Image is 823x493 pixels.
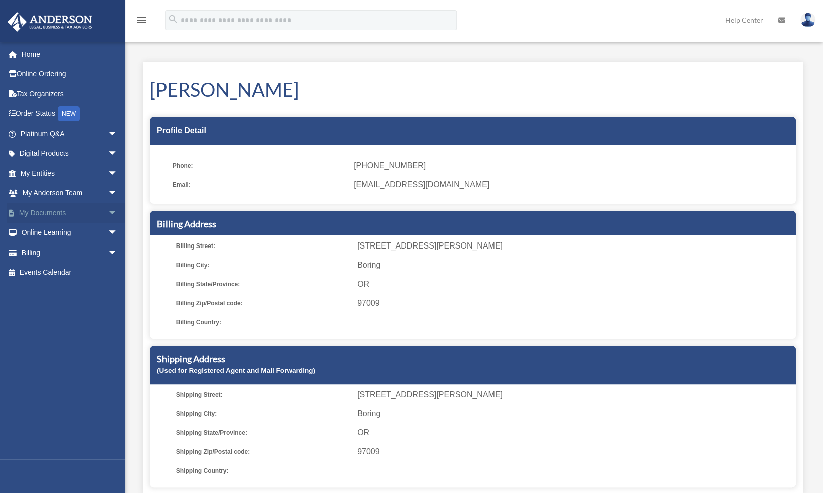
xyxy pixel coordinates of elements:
[176,426,350,440] span: Shipping State/Province:
[176,445,350,459] span: Shipping Zip/Postal code:
[7,84,133,104] a: Tax Organizers
[357,445,792,459] span: 97009
[108,203,128,223] span: arrow_drop_down
[176,258,350,272] span: Billing City:
[7,163,133,183] a: My Entitiesarrow_drop_down
[108,144,128,164] span: arrow_drop_down
[357,296,792,310] span: 97009
[173,178,347,192] span: Email:
[176,296,350,310] span: Billing Zip/Postal code:
[357,426,792,440] span: OR
[354,159,789,173] span: [PHONE_NUMBER]
[357,388,792,402] span: [STREET_ADDRESS][PERSON_NAME]
[135,18,147,26] a: menu
[176,277,350,291] span: Billing State/Province:
[173,159,347,173] span: Phone:
[7,223,133,243] a: Online Learningarrow_drop_down
[7,203,133,223] a: My Documentsarrow_drop_down
[157,353,789,365] h5: Shipping Address
[168,14,179,25] i: search
[108,124,128,144] span: arrow_drop_down
[800,13,815,27] img: User Pic
[5,12,95,32] img: Anderson Advisors Platinum Portal
[176,464,350,478] span: Shipping Country:
[176,388,350,402] span: Shipping Street:
[108,163,128,184] span: arrow_drop_down
[157,367,315,374] small: (Used for Registered Agent and Mail Forwarding)
[58,106,80,121] div: NEW
[7,64,133,84] a: Online Ordering
[7,242,133,263] a: Billingarrow_drop_down
[7,144,133,164] a: Digital Productsarrow_drop_down
[357,407,792,421] span: Boring
[357,239,792,253] span: [STREET_ADDRESS][PERSON_NAME]
[108,242,128,263] span: arrow_drop_down
[157,218,789,230] h5: Billing Address
[7,183,133,203] a: My Anderson Teamarrow_drop_down
[108,223,128,243] span: arrow_drop_down
[176,239,350,253] span: Billing Street:
[135,14,147,26] i: menu
[7,263,133,283] a: Events Calendar
[357,258,792,272] span: Boring
[150,117,796,145] div: Profile Detail
[108,183,128,204] span: arrow_drop_down
[176,315,350,329] span: Billing Country:
[7,124,133,144] a: Platinum Q&Aarrow_drop_down
[354,178,789,192] span: [EMAIL_ADDRESS][DOMAIN_NAME]
[7,44,133,64] a: Home
[150,76,796,103] h1: [PERSON_NAME]
[176,407,350,421] span: Shipping City:
[7,104,133,124] a: Order StatusNEW
[357,277,792,291] span: OR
